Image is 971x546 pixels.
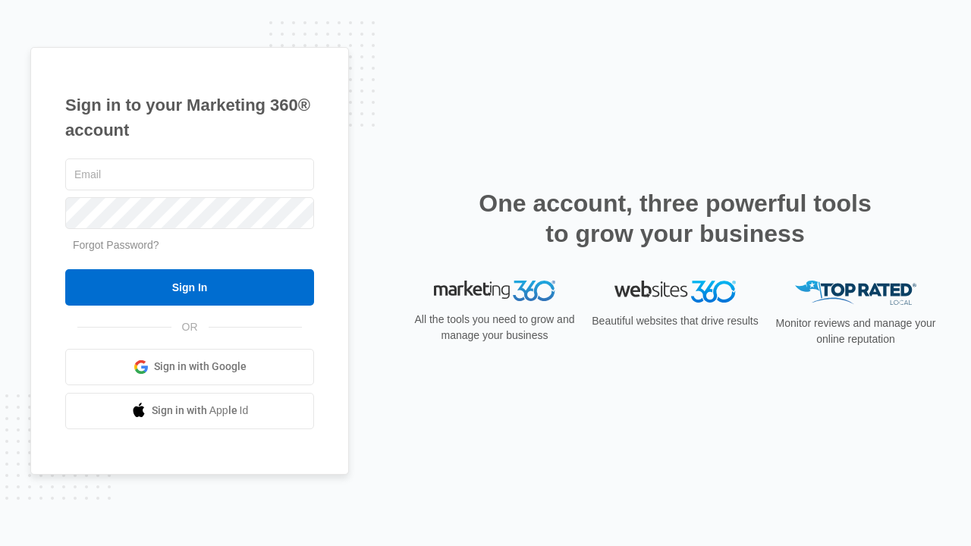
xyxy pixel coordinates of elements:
[434,281,555,302] img: Marketing 360
[795,281,916,306] img: Top Rated Local
[590,313,760,329] p: Beautiful websites that drive results
[474,188,876,249] h2: One account, three powerful tools to grow your business
[771,315,941,347] p: Monitor reviews and manage your online reputation
[614,281,736,303] img: Websites 360
[171,319,209,335] span: OR
[410,312,580,344] p: All the tools you need to grow and manage your business
[152,403,249,419] span: Sign in with Apple Id
[65,393,314,429] a: Sign in with Apple Id
[65,93,314,143] h1: Sign in to your Marketing 360® account
[73,239,159,251] a: Forgot Password?
[65,158,314,190] input: Email
[154,359,247,375] span: Sign in with Google
[65,269,314,306] input: Sign In
[65,349,314,385] a: Sign in with Google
